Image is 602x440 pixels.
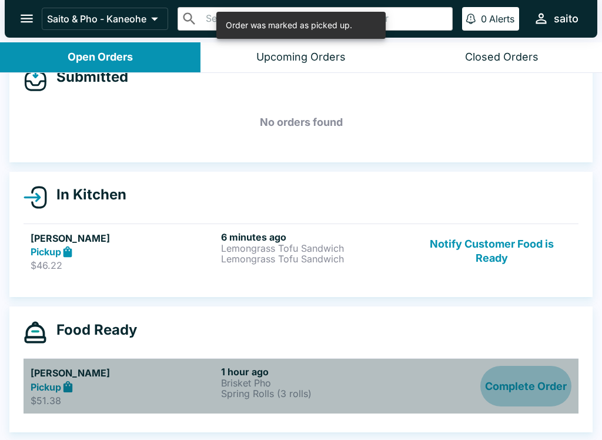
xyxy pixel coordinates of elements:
h6: 6 minutes ago [221,231,407,243]
button: Complete Order [480,366,571,406]
button: Saito & Pho - Kaneohe [42,8,168,30]
div: saito [554,12,578,26]
button: open drawer [12,4,42,34]
p: $51.38 [31,395,216,406]
h4: In Kitchen [47,186,126,204]
div: Order was marked as picked up. [226,15,352,35]
button: saito [529,6,583,31]
a: [PERSON_NAME]Pickup$51.381 hour agoBrisket PhoSpring Rolls (3 rolls)Complete Order [24,358,578,414]
p: $46.22 [31,259,216,271]
button: Notify Customer Food is Ready [412,231,571,272]
strong: Pickup [31,246,61,258]
div: Closed Orders [465,51,539,64]
input: Search orders by name or phone number [202,11,447,27]
h6: 1 hour ago [221,366,407,378]
p: Spring Rolls (3 rolls) [221,388,407,399]
h4: Food Ready [47,321,137,339]
p: Brisket Pho [221,378,407,388]
p: 0 [481,13,487,25]
p: Lemongrass Tofu Sandwich [221,243,407,254]
a: [PERSON_NAME]Pickup$46.226 minutes agoLemongrass Tofu SandwichLemongrass Tofu SandwichNotify Cust... [24,224,578,279]
h5: [PERSON_NAME] [31,366,216,380]
p: Lemongrass Tofu Sandwich [221,254,407,264]
h5: [PERSON_NAME] [31,231,216,245]
strong: Pickup [31,381,61,393]
p: Alerts [489,13,514,25]
p: Saito & Pho - Kaneohe [47,13,146,25]
h5: No orders found [24,101,578,144]
div: Upcoming Orders [256,51,346,64]
div: Open Orders [68,51,133,64]
h4: Submitted [47,68,128,86]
